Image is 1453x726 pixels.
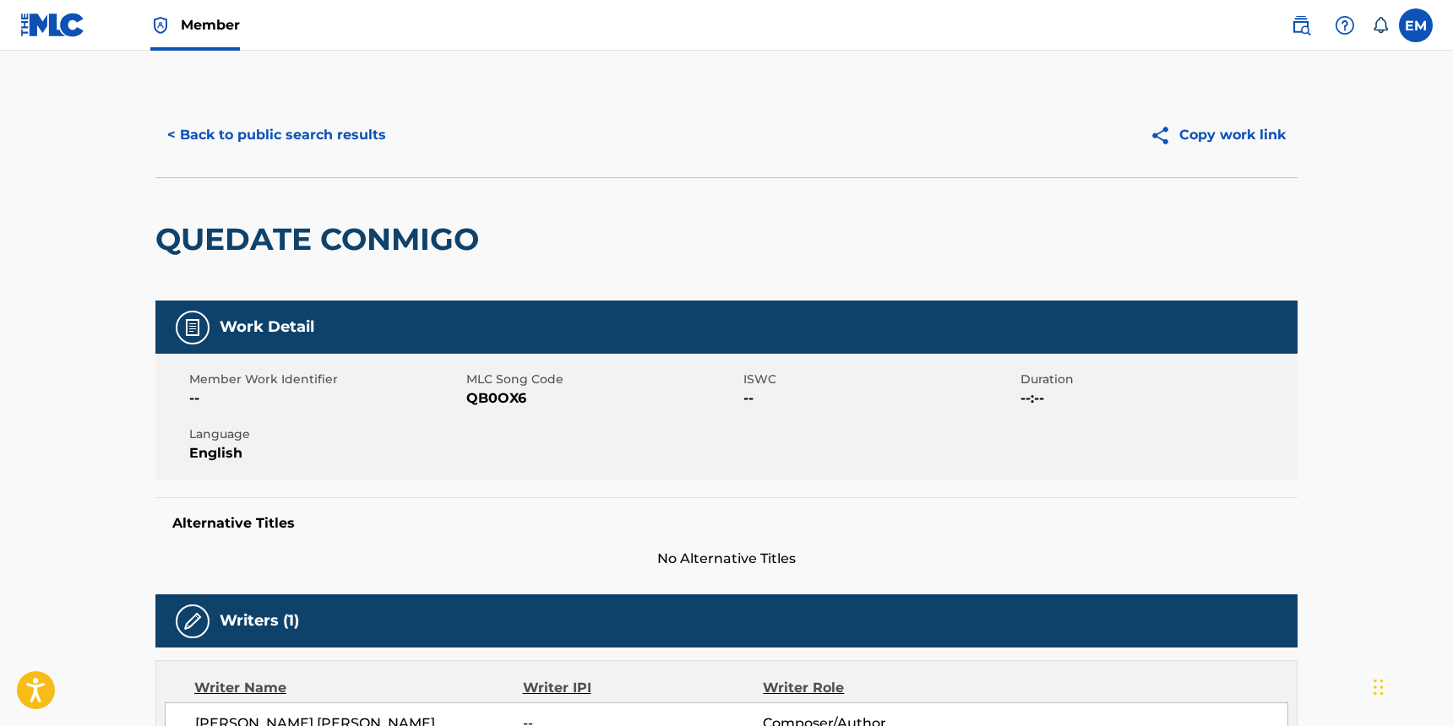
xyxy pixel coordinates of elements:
img: MLC Logo [20,13,85,37]
span: -- [743,388,1016,409]
span: -- [189,388,462,409]
h2: QUEDATE CONMIGO [155,220,487,258]
iframe: Chat Widget [1369,645,1453,726]
div: Writer Name [194,678,523,698]
span: Duration [1020,371,1293,388]
span: Member Work Identifier [189,371,462,388]
button: Copy work link [1138,114,1298,156]
img: search [1291,15,1311,35]
span: English [189,443,462,463]
div: Writer IPI [523,678,764,698]
a: Public Search [1284,8,1318,42]
h5: Work Detail [220,317,314,337]
img: Top Rightsholder [150,15,171,35]
span: ISWC [743,371,1016,388]
img: Work Detail [182,317,203,338]
span: --:-- [1020,388,1293,409]
span: Language [189,425,462,443]
div: Writer Role [763,678,982,698]
span: Member [181,15,240,35]
iframe: Resource Center [1406,472,1453,608]
div: Notifications [1372,17,1389,34]
button: < Back to public search results [155,114,398,156]
img: Writers [182,611,203,631]
span: MLC Song Code [466,371,739,388]
div: Help [1328,8,1362,42]
img: Copy work link [1150,125,1179,146]
div: Drag [1374,662,1384,712]
img: help [1335,15,1355,35]
h5: Writers (1) [220,611,299,631]
span: QB0OX6 [466,388,739,409]
h5: Alternative Titles [172,515,1281,532]
span: No Alternative Titles [155,549,1298,569]
div: User Menu [1399,8,1433,42]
